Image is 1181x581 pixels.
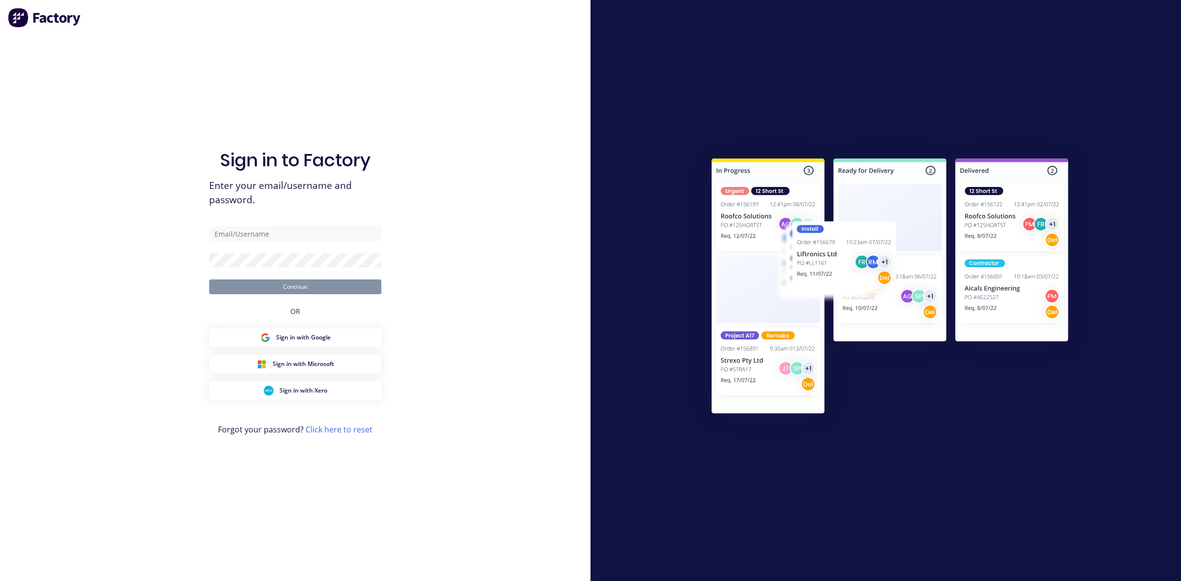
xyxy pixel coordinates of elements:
img: Google Sign in [260,333,270,342]
div: OR [290,294,300,328]
img: Microsoft Sign in [257,359,267,369]
span: Forgot your password? [218,424,373,435]
img: Sign in [690,139,1090,437]
span: Sign in with Xero [280,386,327,395]
span: Sign in with Microsoft [273,360,334,368]
img: Factory [8,8,82,28]
button: Microsoft Sign inSign in with Microsoft [209,355,381,373]
button: Continue [209,279,381,294]
img: Xero Sign in [264,386,274,396]
button: Google Sign inSign in with Google [209,328,381,347]
h1: Sign in to Factory [220,150,371,171]
a: Click here to reset [306,424,373,435]
button: Xero Sign inSign in with Xero [209,381,381,400]
span: Enter your email/username and password. [209,179,381,207]
input: Email/Username [209,226,381,241]
span: Sign in with Google [276,333,331,342]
